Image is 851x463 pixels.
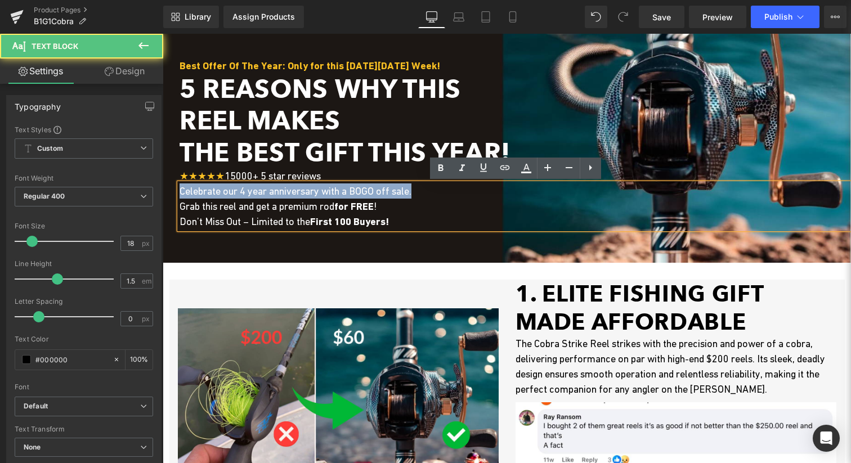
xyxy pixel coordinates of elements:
span: B1G1Cobra [34,17,74,26]
span: Preview [702,11,733,23]
span: ★★★★★ [17,136,62,148]
strong: for FREE [172,167,211,178]
span: Publish [764,12,792,21]
a: Product Pages [34,6,163,15]
a: Laptop [445,6,472,28]
i: Default [24,402,48,411]
button: Publish [751,6,819,28]
div: Line Height [15,260,153,268]
div: Assign Products [232,12,295,21]
a: Tablet [472,6,499,28]
input: Color [35,353,108,366]
span: Celebrate our 4 year anniversary with a BOGO off sale. [17,151,249,163]
span: Best Offer Of The Year: Only for this [DATE][DATE] Week! [17,26,277,38]
div: Text Transform [15,425,153,433]
button: Undo [585,6,607,28]
span: Library [185,12,211,22]
span: Grab this reel and get a premium rod ! [17,167,214,178]
span: em [142,277,151,285]
div: Font Weight [15,174,153,182]
b: None [24,443,41,451]
span: px [142,240,151,247]
span: 5 Reasons Why this [17,40,298,70]
b: Custom [37,144,63,154]
b: Regular 400 [24,192,65,200]
span: Text Block [32,42,78,51]
button: More [824,6,846,28]
a: Preview [689,6,746,28]
a: Design [84,59,165,84]
div: Text Styles [15,125,153,134]
span: Reel Makes [17,71,178,102]
a: Desktop [418,6,445,28]
div: Font [15,383,153,391]
span: px [142,315,151,322]
div: Open Intercom Messenger [813,425,840,452]
button: Redo [612,6,634,28]
span: the best gift this Year! [17,104,348,134]
div: Typography [15,96,61,111]
span: Don’t Miss Out – Limited to the [17,182,226,194]
p: The Cobra Strike Reel strikes with the precision and power of a cobra, delivering performance on ... [353,302,674,363]
span: 15000+ 5 star reviews [62,136,158,148]
a: Mobile [499,6,526,28]
div: Text Color [15,335,153,343]
div: Font Size [15,222,153,230]
div: Letter Spacing [15,298,153,305]
strong: First 100 Buyers! [147,182,226,194]
h1: 1. Elite FISHING GIFT made affordable [353,246,674,302]
span: Save [652,11,671,23]
a: New Library [163,6,219,28]
div: % [126,350,153,370]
